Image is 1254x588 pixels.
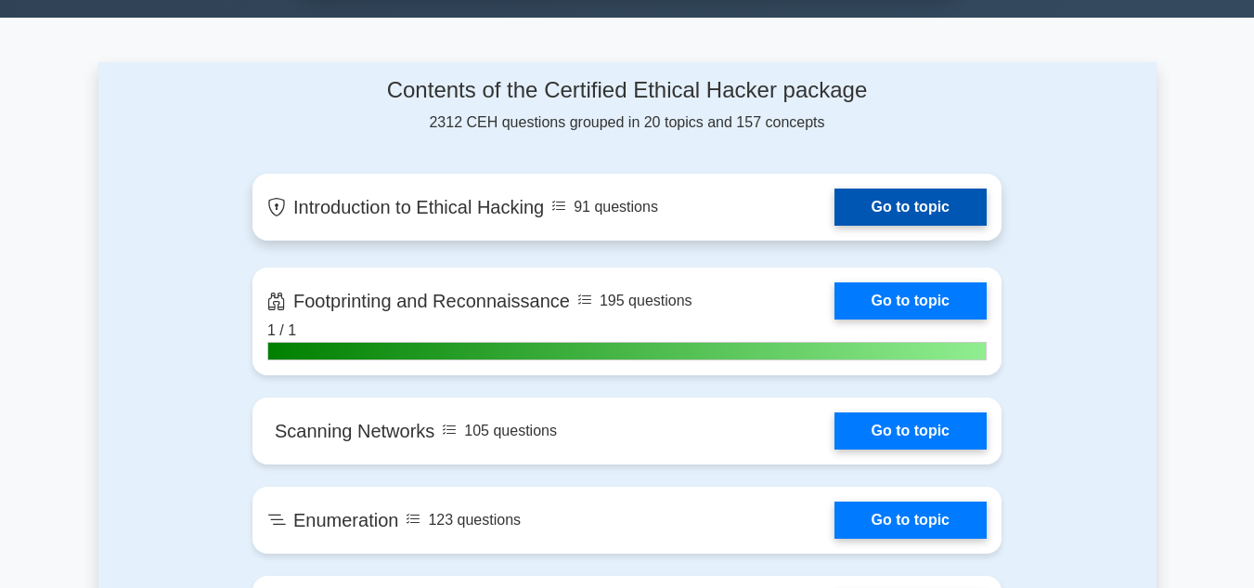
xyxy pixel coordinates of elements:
a: Go to topic [834,189,987,226]
h4: Contents of the Certified Ethical Hacker package [252,77,1002,104]
div: 2312 CEH questions grouped in 20 topics and 157 concepts [252,77,1002,134]
a: Go to topic [834,282,987,320]
a: Go to topic [834,412,987,450]
a: Go to topic [834,502,987,539]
